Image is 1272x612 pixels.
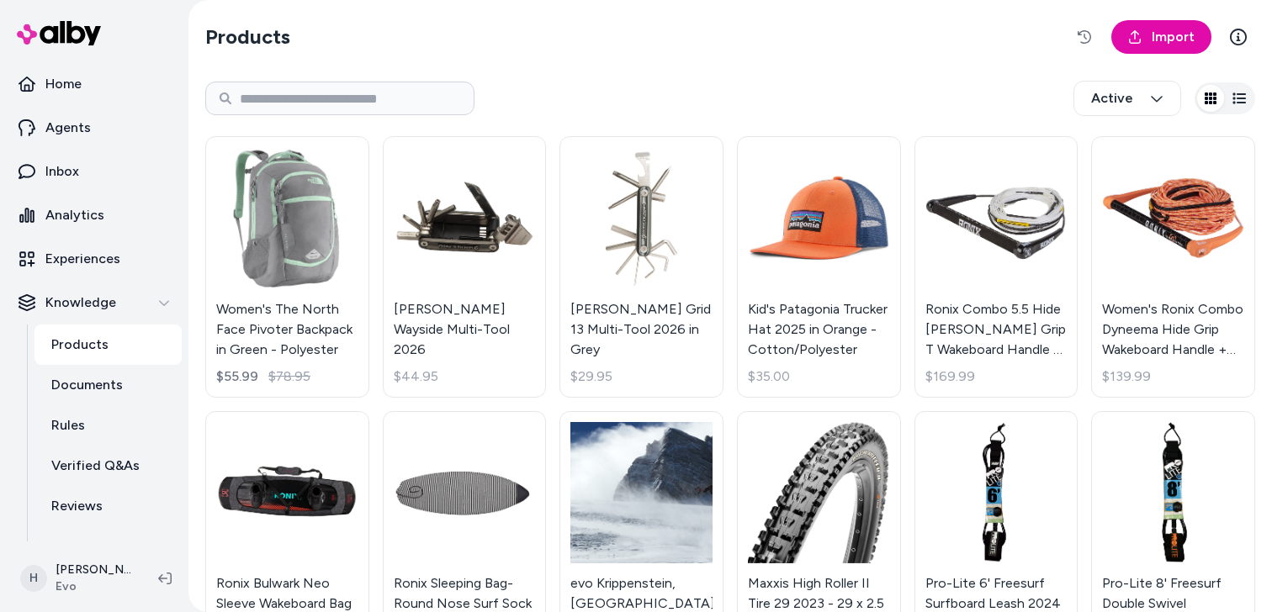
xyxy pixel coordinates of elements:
[56,578,131,595] span: Evo
[34,365,182,405] a: Documents
[1111,20,1211,54] a: Import
[51,496,103,516] p: Reviews
[51,536,162,557] p: Survey Questions
[45,249,120,269] p: Experiences
[7,64,182,104] a: Home
[45,293,116,313] p: Knowledge
[45,118,91,138] p: Agents
[559,136,723,398] a: Blackburn Grid 13 Multi-Tool 2026 in Grey[PERSON_NAME] Grid 13 Multi-Tool 2026 in Grey$29.95
[34,486,182,526] a: Reviews
[34,446,182,486] a: Verified Q&As
[1152,27,1195,47] span: Import
[7,195,182,235] a: Analytics
[51,335,109,355] p: Products
[205,24,290,50] h2: Products
[737,136,901,398] a: Kid's Patagonia Trucker Hat 2025 in Orange - Cotton/PolyesterKid's Patagonia Trucker Hat 2025 in ...
[7,151,182,192] a: Inbox
[7,108,182,148] a: Agents
[7,239,182,279] a: Experiences
[51,456,140,476] p: Verified Q&As
[914,136,1079,398] a: Ronix Combo 5.5 Hide Stich Grip T Wakeboard Handle + 80 ft Mainline 2025 in WhiteRonix Combo 5.5 ...
[205,136,369,398] a: Women's The North Face Pivoter Backpack in Green - PolyesterWomen's The North Face Pivoter Backpa...
[1073,81,1181,116] button: Active
[45,74,82,94] p: Home
[383,136,547,398] a: Blackburn Wayside Multi-Tool 2026[PERSON_NAME] Wayside Multi-Tool 2026$44.95
[51,375,123,395] p: Documents
[34,526,182,567] a: Survey Questions
[10,551,145,605] button: H[PERSON_NAME]Evo
[7,282,182,323] button: Knowledge
[17,21,101,45] img: alby Logo
[56,562,131,578] p: [PERSON_NAME]
[45,161,79,182] p: Inbox
[34,405,182,446] a: Rules
[34,324,182,365] a: Products
[45,205,104,225] p: Analytics
[20,565,47,592] span: H
[1091,136,1255,398] a: Women's Ronix Combo Dyneema Hide Grip Wakeboard Handle + 70 ft Mainline 2025 in WhiteWomen's Roni...
[51,415,85,435] p: Rules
